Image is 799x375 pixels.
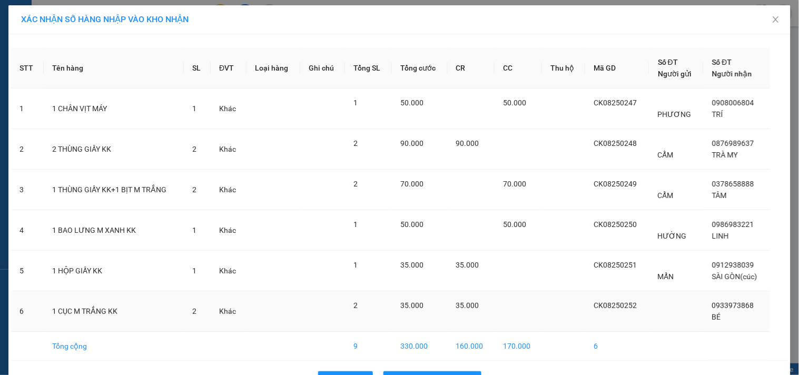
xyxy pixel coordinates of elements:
span: 0986983221 [712,220,754,229]
span: Người gửi [658,70,692,78]
td: 5 [11,251,44,291]
span: 0912938039 [712,261,754,269]
td: 1 CHÂN VỊT MÁY [44,88,184,129]
td: 2 [11,129,44,170]
td: Tổng cộng [44,332,184,361]
th: Thu hộ [542,48,585,88]
span: CK08250251 [594,261,637,269]
span: 1 [353,220,358,229]
td: 1 CỤC M TRẮNG KK [44,291,184,332]
span: 2 [192,307,196,315]
span: HƯỜNG [658,232,687,240]
td: 1 THÙNG GIẤY KK+1 BỊT M TRẮNG [44,170,184,210]
span: MẨN [658,272,674,281]
span: 50.000 [503,220,526,229]
td: 6 [11,291,44,332]
span: CK08250248 [594,139,637,147]
th: Ghi chú [300,48,345,88]
th: CC [495,48,542,88]
td: 1 HỘP GIẤY KK [44,251,184,291]
th: Mã GD [585,48,649,88]
span: CẨM [658,151,674,159]
span: TRÀ MY [712,151,738,159]
span: LINH [712,232,729,240]
span: 0876989637 [712,139,754,147]
td: 4 [11,210,44,251]
button: Close [761,5,791,35]
span: 2 [353,180,358,188]
span: CẨM [658,191,674,200]
th: CR [448,48,495,88]
span: 1 [353,98,358,107]
td: Khác [211,210,246,251]
span: 2 [353,301,358,310]
span: BÉ [712,313,721,321]
td: Khác [211,251,246,291]
span: TRÍ [712,110,723,119]
th: Loại hàng [246,48,300,88]
span: CK08250250 [594,220,637,229]
span: CK08250247 [594,98,637,107]
th: SL [184,48,211,88]
span: 35.000 [400,301,423,310]
th: Tổng cước [392,48,448,88]
td: 2 THÙNG GIẤY KK [44,129,184,170]
span: 50.000 [503,98,526,107]
span: CK08250252 [594,301,637,310]
th: STT [11,48,44,88]
span: 35.000 [456,301,479,310]
td: 9 [345,332,392,361]
span: 2 [192,185,196,194]
span: 70.000 [503,180,526,188]
span: 1 [353,261,358,269]
span: 2 [192,145,196,153]
span: Người nhận [712,70,752,78]
span: 1 [192,267,196,275]
span: 50.000 [400,98,423,107]
span: 50.000 [400,220,423,229]
span: 1 [192,104,196,113]
span: 0378658888 [712,180,754,188]
span: 2 [353,139,358,147]
td: 160.000 [448,332,495,361]
span: 35.000 [456,261,479,269]
span: XÁC NHẬN SỐ HÀNG NHẬP VÀO KHO NHẬN [21,14,189,24]
td: 170.000 [495,332,542,361]
td: Khác [211,88,246,129]
th: Tên hàng [44,48,184,88]
span: CK08250249 [594,180,637,188]
span: 35.000 [400,261,423,269]
span: SÀI GÒN(cúc) [712,272,757,281]
th: Tổng SL [345,48,392,88]
span: 90.000 [400,139,423,147]
th: ĐVT [211,48,246,88]
span: 0933973868 [712,301,754,310]
span: close [772,15,780,24]
span: Số ĐT [658,58,678,66]
td: 3 [11,170,44,210]
td: Khác [211,170,246,210]
td: Khác [211,291,246,332]
td: Khác [211,129,246,170]
td: 1 [11,88,44,129]
span: 70.000 [400,180,423,188]
span: TÂM [712,191,727,200]
td: 6 [585,332,649,361]
span: PHƯƠNG [658,110,692,119]
span: 1 [192,226,196,234]
td: 1 BAO LƯNG M XANH KK [44,210,184,251]
span: 90.000 [456,139,479,147]
span: Số ĐT [712,58,732,66]
span: 0908006804 [712,98,754,107]
td: 330.000 [392,332,448,361]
